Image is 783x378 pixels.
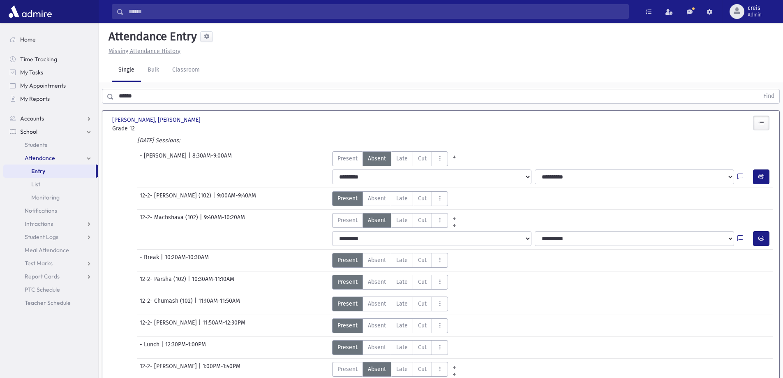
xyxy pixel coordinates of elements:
[140,191,213,206] span: 12-2- [PERSON_NAME] (102)
[396,278,408,286] span: Late
[31,167,45,175] span: Entry
[140,362,199,377] span: 12-2- [PERSON_NAME]
[396,365,408,373] span: Late
[368,154,386,163] span: Absent
[332,213,461,228] div: AttTypes
[112,124,215,133] span: Grade 12
[25,220,53,227] span: Infractions
[112,59,141,82] a: Single
[3,53,98,66] a: Time Tracking
[368,321,386,330] span: Absent
[368,365,386,373] span: Absent
[748,12,762,18] span: Admin
[332,275,448,290] div: AttTypes
[20,36,36,43] span: Home
[3,79,98,92] a: My Appointments
[25,286,60,293] span: PTC Schedule
[25,154,55,162] span: Attendance
[194,297,199,311] span: |
[3,204,98,217] a: Notifications
[31,194,60,201] span: Monitoring
[25,246,69,254] span: Meal Attendance
[3,257,98,270] a: Test Marks
[3,66,98,79] a: My Tasks
[105,48,180,55] a: Missing Attendance History
[368,343,386,352] span: Absent
[20,128,37,135] span: School
[25,260,53,267] span: Test Marks
[368,216,386,225] span: Absent
[418,216,427,225] span: Cut
[3,92,98,105] a: My Reports
[20,115,44,122] span: Accounts
[25,141,47,148] span: Students
[3,165,96,178] a: Entry
[396,321,408,330] span: Late
[3,217,98,230] a: Infractions
[758,89,779,103] button: Find
[368,278,386,286] span: Absent
[199,318,203,333] span: |
[3,178,98,191] a: List
[25,299,71,306] span: Teacher Schedule
[418,321,427,330] span: Cut
[112,116,202,124] span: [PERSON_NAME], [PERSON_NAME]
[748,5,762,12] span: creis
[337,278,358,286] span: Present
[3,230,98,243] a: Student Logs
[165,253,209,268] span: 10:20AM-10:30AM
[337,321,358,330] span: Present
[3,243,98,257] a: Meal Attendance
[140,213,200,228] span: 12-2- Machshava (102)
[3,283,98,296] a: PTC Schedule
[20,56,57,63] span: Time Tracking
[20,69,43,76] span: My Tasks
[137,137,180,144] i: [DATE] Sessions:
[199,362,203,377] span: |
[141,59,166,82] a: Bulk
[161,340,165,355] span: |
[418,278,427,286] span: Cut
[3,296,98,309] a: Teacher Schedule
[3,125,98,138] a: School
[25,207,57,214] span: Notifications
[418,256,427,264] span: Cut
[337,154,358,163] span: Present
[20,82,66,89] span: My Appointments
[200,213,204,228] span: |
[368,299,386,308] span: Absent
[188,275,192,290] span: |
[140,253,161,268] span: - Break
[396,343,408,352] span: Late
[20,95,50,102] span: My Reports
[418,194,427,203] span: Cut
[109,48,180,55] u: Missing Attendance History
[3,112,98,125] a: Accounts
[3,270,98,283] a: Report Cards
[337,216,358,225] span: Present
[140,318,199,333] span: 12-2- [PERSON_NAME]
[140,151,188,166] span: - [PERSON_NAME]
[188,151,192,166] span: |
[140,340,161,355] span: - Lunch
[199,297,240,311] span: 11:10AM-11:50AM
[332,362,461,377] div: AttTypes
[204,213,245,228] span: 9:40AM-10:20AM
[337,343,358,352] span: Present
[368,256,386,264] span: Absent
[396,299,408,308] span: Late
[3,138,98,151] a: Students
[337,365,358,373] span: Present
[3,33,98,46] a: Home
[418,343,427,352] span: Cut
[203,318,245,333] span: 11:50AM-12:30PM
[396,256,408,264] span: Late
[418,299,427,308] span: Cut
[25,233,58,241] span: Student Logs
[332,318,448,333] div: AttTypes
[203,362,240,377] span: 1:00PM-1:40PM
[213,191,217,206] span: |
[105,30,197,44] h5: Attendance Entry
[418,154,427,163] span: Cut
[368,194,386,203] span: Absent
